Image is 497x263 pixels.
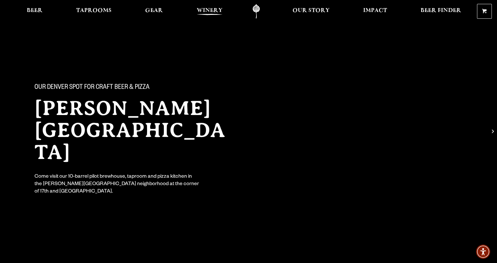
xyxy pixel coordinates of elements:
[288,4,334,19] a: Our Story
[27,8,43,13] span: Beer
[35,174,200,196] div: Come visit our 10-barrel pilot brewhouse, taproom and pizza kitchen in the [PERSON_NAME][GEOGRAPH...
[244,4,268,19] a: Odell Home
[476,245,490,259] div: Accessibility Menu
[145,8,163,13] span: Gear
[35,84,150,92] span: Our Denver spot for craft beer & pizza
[141,4,167,19] a: Gear
[421,8,461,13] span: Beer Finder
[293,8,330,13] span: Our Story
[23,4,47,19] a: Beer
[363,8,387,13] span: Impact
[193,4,227,19] a: Winery
[359,4,391,19] a: Impact
[416,4,465,19] a: Beer Finder
[35,97,236,163] h2: [PERSON_NAME][GEOGRAPHIC_DATA]
[197,8,223,13] span: Winery
[72,4,116,19] a: Taprooms
[76,8,112,13] span: Taprooms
